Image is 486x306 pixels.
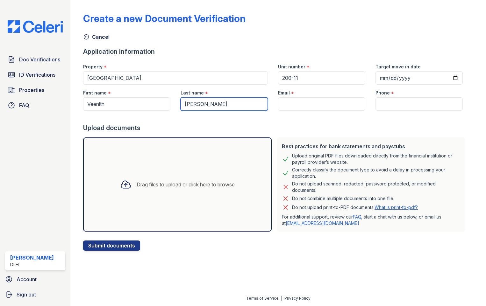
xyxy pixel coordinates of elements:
[19,71,55,79] span: ID Verifications
[5,99,65,112] a: FAQ
[375,64,421,70] label: Target move in date
[281,296,282,301] div: |
[5,53,65,66] a: Doc Verifications
[83,47,468,56] div: Application information
[17,291,36,298] span: Sign out
[3,273,68,286] a: Account
[83,13,246,24] div: Create a new Document Verification
[284,296,311,301] a: Privacy Policy
[292,195,394,202] div: Do not combine multiple documents into one file.
[10,261,54,268] div: DLH
[19,86,44,94] span: Properties
[181,90,204,96] label: Last name
[353,214,361,219] a: FAQ
[83,64,103,70] label: Property
[3,20,68,33] img: CE_Logo_Blue-a8612792a0a2168367f1c8372b55b34899dd931a85d93a1a3d3e32e68fde9ad4.png
[83,90,107,96] label: First name
[282,143,460,150] div: Best practices for bank statements and paystubs
[83,123,468,132] div: Upload documents
[246,296,279,301] a: Terms of Service
[292,153,460,165] div: Upload original PDF files downloaded directly from the financial institution or payroll provider’...
[19,56,60,63] span: Doc Verifications
[137,181,235,188] div: Drag files to upload or click here to browse
[17,275,37,283] span: Account
[19,101,29,109] span: FAQ
[286,220,359,226] a: [EMAIL_ADDRESS][DOMAIN_NAME]
[375,90,390,96] label: Phone
[5,68,65,81] a: ID Verifications
[278,64,305,70] label: Unit number
[292,181,460,193] div: Do not upload scanned, redacted, password protected, or modified documents.
[292,204,418,211] p: Do not upload print-to-PDF documents.
[278,90,290,96] label: Email
[83,33,110,41] a: Cancel
[3,288,68,301] a: Sign out
[282,214,460,226] p: For additional support, review our , start a chat with us below, or email us at
[83,240,140,251] button: Submit documents
[375,205,418,210] a: What is print-to-pdf?
[292,167,460,179] div: Correctly classify the document type to avoid a delay in processing your application.
[10,254,54,261] div: [PERSON_NAME]
[5,84,65,96] a: Properties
